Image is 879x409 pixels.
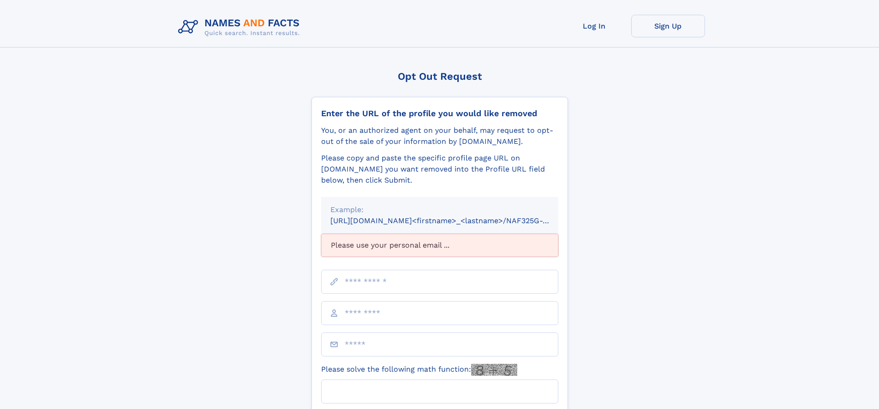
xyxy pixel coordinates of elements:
a: Sign Up [631,15,705,37]
div: You, or an authorized agent on your behalf, may request to opt-out of the sale of your informatio... [321,125,558,147]
div: Please copy and paste the specific profile page URL on [DOMAIN_NAME] you want removed into the Pr... [321,153,558,186]
label: Please solve the following math function: [321,364,517,376]
img: Logo Names and Facts [174,15,307,40]
div: Opt Out Request [311,71,568,82]
div: Please use your personal email ... [321,234,558,257]
small: [URL][DOMAIN_NAME]<firstname>_<lastname>/NAF325G-xxxxxxxx [330,216,576,225]
div: Enter the URL of the profile you would like removed [321,108,558,119]
div: Example: [330,204,549,215]
a: Log In [557,15,631,37]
